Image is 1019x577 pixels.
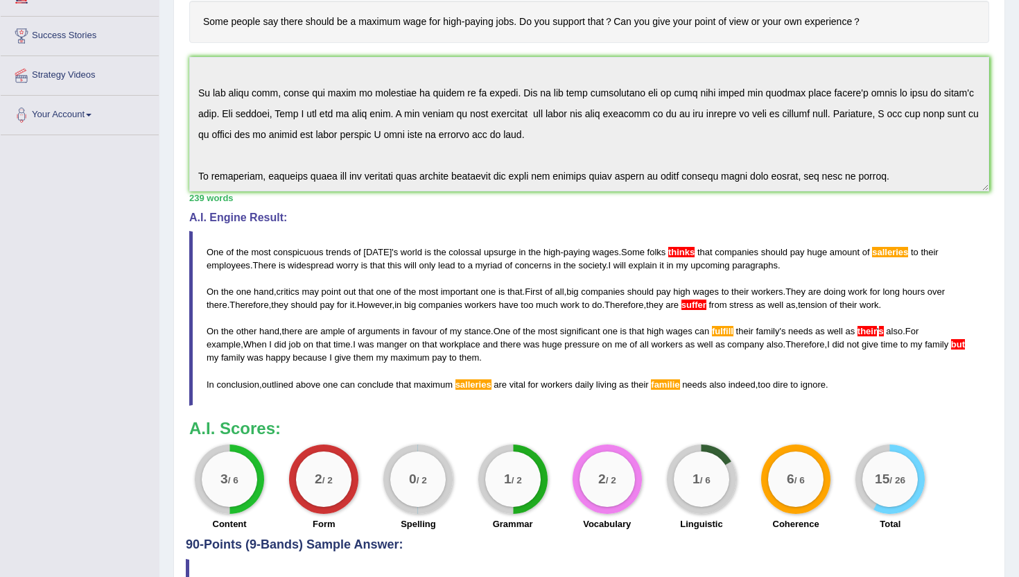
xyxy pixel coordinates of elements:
span: my [450,326,462,336]
span: wages [693,286,719,297]
span: Possible typo: you repeated a whitespace (did you mean: ) [480,339,483,350]
span: maximum [414,379,453,390]
span: lead [438,260,455,270]
span: conclusion [216,379,259,390]
span: Use a comma before ‘but’ if it connects two independent clauses (unless they are closely connecte... [951,339,965,350]
span: as [815,326,825,336]
h4: Some people say there should be a maximum wage for high-paying jobs. Do you support that？Can you ... [189,1,989,43]
span: to [790,379,798,390]
span: should [761,247,787,257]
span: big [404,300,416,310]
span: to [458,260,465,270]
span: do [592,300,602,310]
span: most [251,247,270,257]
span: high [647,326,664,336]
span: I [329,352,332,363]
span: Use a comma before ‘but’ if it connects two independent clauses (unless they are closely connecte... [948,339,951,350]
span: only [419,260,436,270]
h4: A.I. Engine Result: [189,212,989,224]
span: the [221,326,234,336]
span: critics [277,286,299,297]
span: because [293,352,326,363]
span: family [221,352,245,363]
span: maximum [390,352,429,363]
span: example [207,339,241,350]
span: myriad [476,260,503,270]
span: to [582,300,590,310]
span: paragraphs [732,260,778,270]
span: conclude [358,379,394,390]
span: companies [581,286,625,297]
span: of [505,260,512,270]
big: 2 [315,472,322,487]
span: long [882,286,900,297]
span: When [243,339,267,350]
span: above [296,379,320,390]
span: may [302,286,319,297]
span: for [870,286,880,297]
span: stress [729,300,754,310]
span: pay [432,352,446,363]
span: of [862,247,870,257]
span: in [666,260,673,270]
span: workers [541,379,573,390]
span: wages [593,247,619,257]
big: 2 [598,472,606,487]
span: The possessive pronoun “theirs” is spelled without an apostrophe. (did you mean: theirs) [857,326,877,336]
span: a [468,260,473,270]
big: 1 [504,472,512,487]
span: hand [259,326,279,336]
span: on [304,339,313,350]
label: Vocabulary [583,517,631,531]
span: One [494,326,511,336]
a: Success Stories [1,17,159,51]
b: A.I. Scores: [189,419,281,438]
span: also [886,326,903,336]
span: Some [621,247,645,257]
span: one [376,286,391,297]
span: paying [564,247,590,257]
span: their [631,379,648,390]
span: for [528,379,538,390]
small: / 6 [700,476,711,486]
span: explain [629,260,657,270]
span: huge [542,339,562,350]
span: their [839,300,857,310]
span: is [279,260,285,270]
span: that [358,286,374,297]
span: important [441,286,478,297]
big: 15 [875,472,889,487]
span: world [401,247,422,257]
span: There [253,260,277,270]
span: worry [336,260,358,270]
span: have [499,300,519,310]
span: Therefore [785,339,824,350]
span: was [358,339,374,350]
span: needs [682,379,706,390]
span: well [697,339,713,350]
span: First [525,286,542,297]
span: concerns [515,260,552,270]
span: of [354,247,361,257]
span: the [523,326,535,336]
span: all [640,339,649,350]
span: Possible spelling mistake. ‘fulfill’ is American English. (did you mean: fulfil) [712,326,733,336]
span: s [781,326,786,336]
span: my [910,339,922,350]
span: well [768,300,783,310]
span: to [900,339,908,350]
span: there [500,339,521,350]
span: in [403,326,410,336]
span: daily [575,379,593,390]
span: work [848,286,867,297]
span: ample [320,326,345,336]
span: I [353,339,356,350]
span: For [905,326,919,336]
span: On [207,326,218,336]
span: The possessive pronoun “theirs” is spelled without an apostrophe. (did you mean: theirs) [879,326,884,336]
span: I [609,260,611,270]
span: amount [830,247,860,257]
span: point [322,286,341,297]
span: from [708,300,726,310]
span: and [482,339,498,350]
